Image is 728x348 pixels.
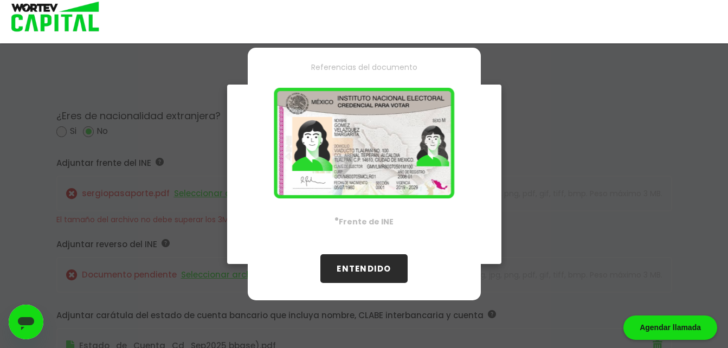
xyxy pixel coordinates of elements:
div: Adjuntar frente del INE [56,155,610,171]
div: Agendar llamada [623,315,717,340]
span: · [334,207,339,230]
button: ENTENDIDO [320,254,407,283]
b: Frente de INE [334,211,394,230]
h1: Referencias del documento [311,48,417,75]
iframe: Button to launch messaging window [9,305,43,339]
img: INE-front.5bf7b7bd.svg [265,83,463,203]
